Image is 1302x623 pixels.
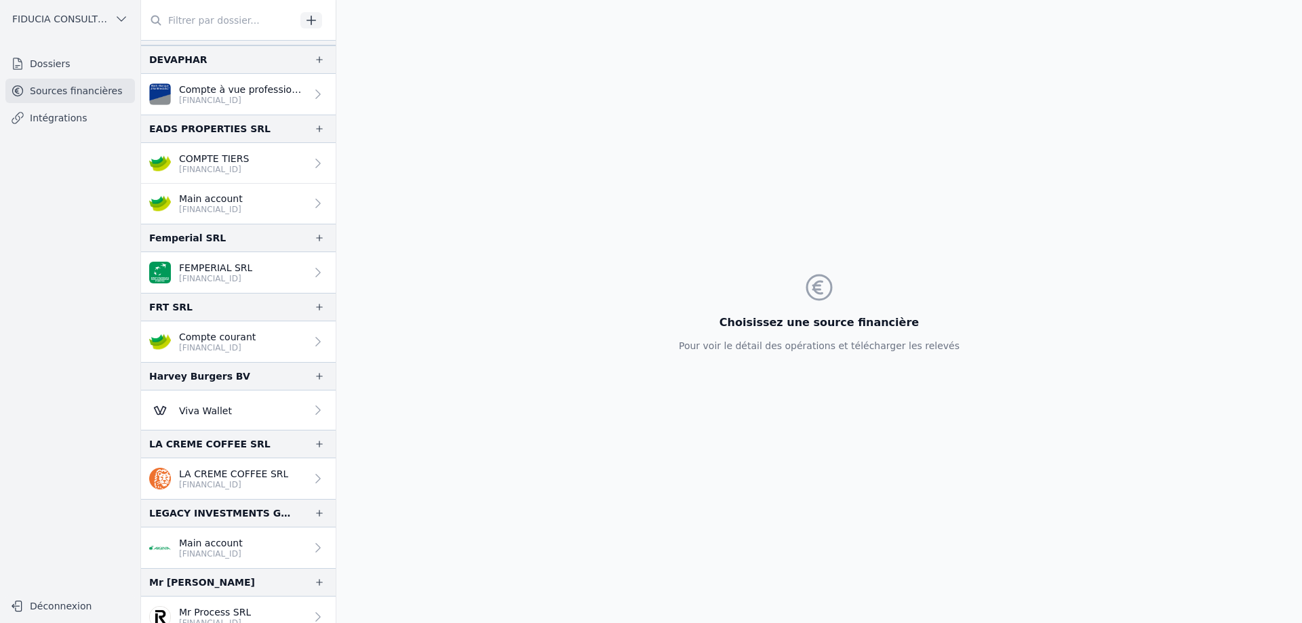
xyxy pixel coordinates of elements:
[141,143,336,184] a: COMPTE TIERS [FINANCIAL_ID]
[149,262,171,283] img: BNP_BE_BUSINESS_GEBABEBB.png
[149,468,171,489] img: ing.png
[179,204,243,215] p: [FINANCIAL_ID]
[149,368,250,384] div: Harvey Burgers BV
[179,605,251,619] p: Mr Process SRL
[149,331,171,353] img: crelan.png
[149,83,171,105] img: VAN_BREDA_JVBABE22XXX.png
[5,52,135,76] a: Dossiers
[179,536,243,550] p: Main account
[179,261,252,275] p: FEMPERIAL SRL
[141,458,336,499] a: LA CREME COFFEE SRL [FINANCIAL_ID]
[179,164,249,175] p: [FINANCIAL_ID]
[5,595,135,617] button: Déconnexion
[5,79,135,103] a: Sources financières
[179,192,243,205] p: Main account
[149,537,171,559] img: ARGENTA_ARSPBE22.png
[141,8,296,33] input: Filtrer par dossier...
[179,548,243,559] p: [FINANCIAL_ID]
[179,404,232,418] p: Viva Wallet
[141,74,336,115] a: Compte à vue professionnel [FINANCIAL_ID]
[149,153,171,174] img: crelan.png
[179,152,249,165] p: COMPTE TIERS
[12,12,109,26] span: FIDUCIA CONSULTING SRL
[179,467,288,481] p: LA CREME COFFEE SRL
[149,299,193,315] div: FRT SRL
[141,321,336,362] a: Compte courant [FINANCIAL_ID]
[149,230,226,246] div: Femperial SRL
[179,273,252,284] p: [FINANCIAL_ID]
[679,339,960,353] p: Pour voir le détail des opérations et télécharger les relevés
[5,8,135,30] button: FIDUCIA CONSULTING SRL
[179,342,256,353] p: [FINANCIAL_ID]
[149,121,271,137] div: EADS PROPERTIES SRL
[149,399,171,421] img: Viva-Wallet.webp
[179,479,288,490] p: [FINANCIAL_ID]
[149,505,292,521] div: LEGACY INVESTMENTS GROUP
[141,252,336,293] a: FEMPERIAL SRL [FINANCIAL_ID]
[179,330,256,344] p: Compte courant
[149,436,271,452] div: LA CREME COFFEE SRL
[5,106,135,130] a: Intégrations
[679,315,960,331] h3: Choisissez une source financière
[149,193,171,214] img: crelan.png
[149,52,208,68] div: DEVAPHAR
[149,574,255,590] div: Mr [PERSON_NAME]
[141,390,336,430] a: Viva Wallet
[179,95,306,106] p: [FINANCIAL_ID]
[141,527,336,568] a: Main account [FINANCIAL_ID]
[141,184,336,224] a: Main account [FINANCIAL_ID]
[179,83,306,96] p: Compte à vue professionnel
